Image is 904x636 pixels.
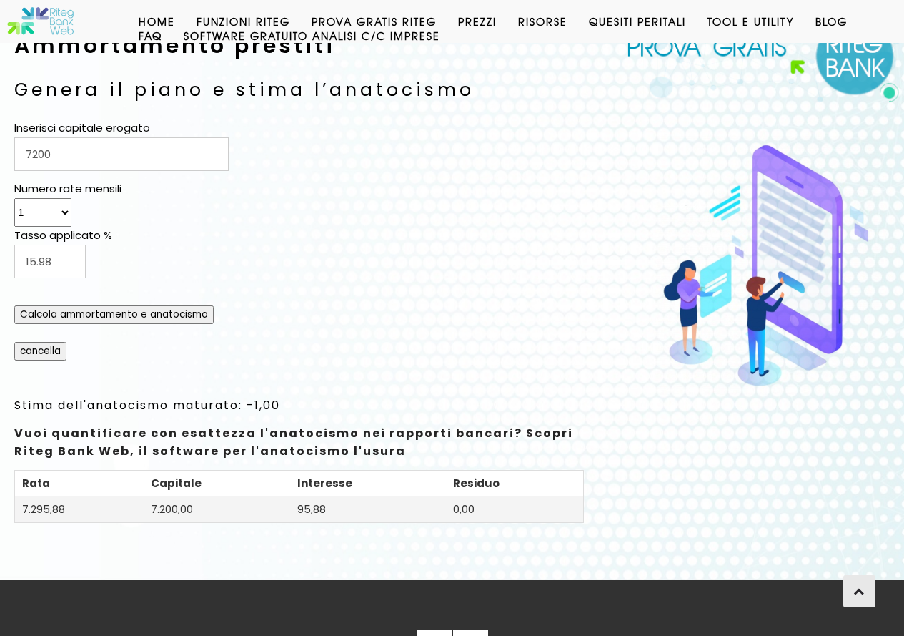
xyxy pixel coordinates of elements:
a: Software GRATUITO analisi c/c imprese [173,29,451,43]
h3: Genera il piano e stima l’anatocismo [14,75,584,105]
b: Capitale [151,476,202,491]
input: cancella [14,342,66,361]
a: Prova Gratis Riteg [301,14,447,29]
b: Residuo [453,476,500,491]
a: Quesiti Peritali [578,14,697,29]
a: Blog [805,14,858,29]
b: Interesse [297,476,352,491]
h4: Stima dell'anatocismo maturato: -1,00 [14,396,584,414]
label: Tasso applicato % [14,227,112,245]
a: Risorse [507,14,578,29]
label: Numero rate mensili [14,180,121,198]
td: 95,88 [290,496,446,522]
a: Faq [128,29,173,43]
input: Calcola ammortamento e anatocismo [14,305,214,324]
a: Funzioni Riteg [186,14,301,29]
h2: Ammortamento prestiti [14,26,584,65]
a: Vuoi quantificare con esattezza l'anatocismo nei rapporti bancari? Scopri Riteg Bank Web, il soft... [14,425,573,459]
td: 7.200,00 [144,496,290,522]
img: Tool anatocismo ammortamento prestiti e mutuo a tasso fisso [646,132,884,401]
a: Tool e Utility [697,14,805,29]
img: Software anatocismo e usura Ritg Bank Web per conti correnti, mutui e leasing [627,12,904,103]
b: Rata [22,476,50,491]
img: Software anatocismo e usura bancaria [7,7,75,36]
td: 7.295,88 [15,496,144,522]
label: Inserisci capitale erogato [14,119,150,137]
td: 0,00 [446,496,582,522]
a: Prezzi [447,14,507,29]
a: Home [128,14,186,29]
